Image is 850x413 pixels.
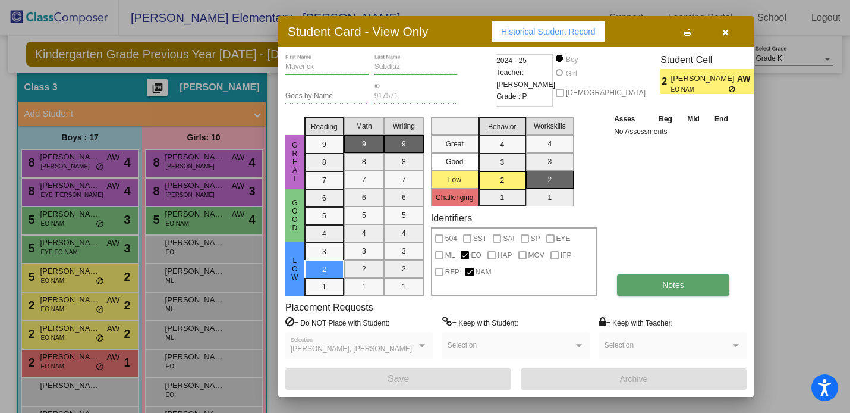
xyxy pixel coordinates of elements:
input: Enter ID [374,92,458,101]
th: Mid [680,112,707,126]
label: Placement Requests [285,302,373,313]
button: Save [285,368,511,390]
span: 2 [660,74,670,89]
button: Notes [617,274,729,296]
span: AW [737,73,754,85]
label: = Keep with Student: [442,317,518,328]
span: SST [473,231,487,246]
label: Identifiers [431,212,472,224]
span: [PERSON_NAME], [PERSON_NAME] [291,345,412,353]
span: EO NAM [671,85,729,94]
span: Low [289,256,300,281]
span: 2024 - 25 [496,55,527,67]
span: Teacher: [PERSON_NAME] [496,67,555,90]
span: Historical Student Record [501,27,596,36]
span: [PERSON_NAME] [671,73,737,85]
span: Save [388,374,409,384]
h3: Student Card - View Only [288,24,429,39]
span: MOV [528,248,544,262]
span: Great [289,141,300,183]
th: Beg [651,112,679,126]
span: EYE [556,231,571,246]
th: End [707,112,735,126]
span: SP [531,231,540,246]
h3: Student Cell [660,54,764,65]
span: HAP [498,248,512,262]
div: Boy [565,54,578,65]
label: = Keep with Teacher: [599,317,673,328]
span: EO [471,248,481,262]
button: Archive [521,368,747,390]
span: [DEMOGRAPHIC_DATA] [566,86,646,100]
span: 2 [754,74,764,89]
span: IFP [561,248,572,262]
button: Historical Student Record [492,21,605,42]
span: ML [445,248,455,262]
span: SAI [503,231,514,246]
div: Girl [565,68,577,79]
span: Archive [620,374,648,384]
td: No Assessments [611,126,736,137]
span: Good [289,199,300,232]
span: RFP [445,265,459,279]
label: = Do NOT Place with Student: [285,317,389,328]
th: Asses [611,112,651,126]
span: NAM [476,265,492,279]
span: Grade : P [496,90,527,102]
span: Notes [662,280,684,290]
input: goes by name [285,92,369,101]
span: 504 [445,231,457,246]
